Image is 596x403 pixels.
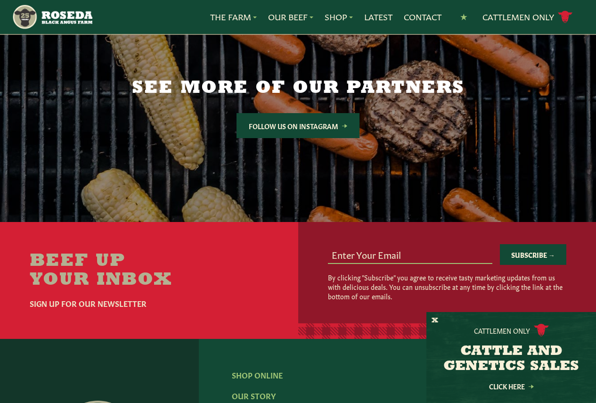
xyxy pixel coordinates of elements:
[210,11,257,23] a: The Farm
[232,390,276,401] a: Our Story
[328,272,566,301] p: By clicking "Subscribe" you agree to receive tasty marketing updates from us with delicious deals...
[232,370,283,380] a: Shop Online
[482,9,573,25] a: Cattlemen Only
[438,344,584,374] h3: CATTLE AND GENETICS SALES
[328,245,492,263] input: Enter Your Email
[268,11,313,23] a: Our Beef
[30,252,268,290] h2: Beef Up Your Inbox
[364,11,392,23] a: Latest
[534,324,549,337] img: cattle-icon.svg
[469,383,554,389] a: Click Here
[12,4,92,30] img: https://roseda.com/wp-content/uploads/2021/05/roseda-25-header.png
[30,297,268,309] h6: Sign Up For Our Newsletter
[474,326,530,335] p: Cattlemen Only
[237,113,359,138] a: Follow Us on Instagram
[404,11,441,23] a: Contact
[325,11,353,23] a: Shop
[117,79,479,98] h2: See More of Our Partners
[432,316,438,326] button: X
[500,244,566,265] button: Subscribe →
